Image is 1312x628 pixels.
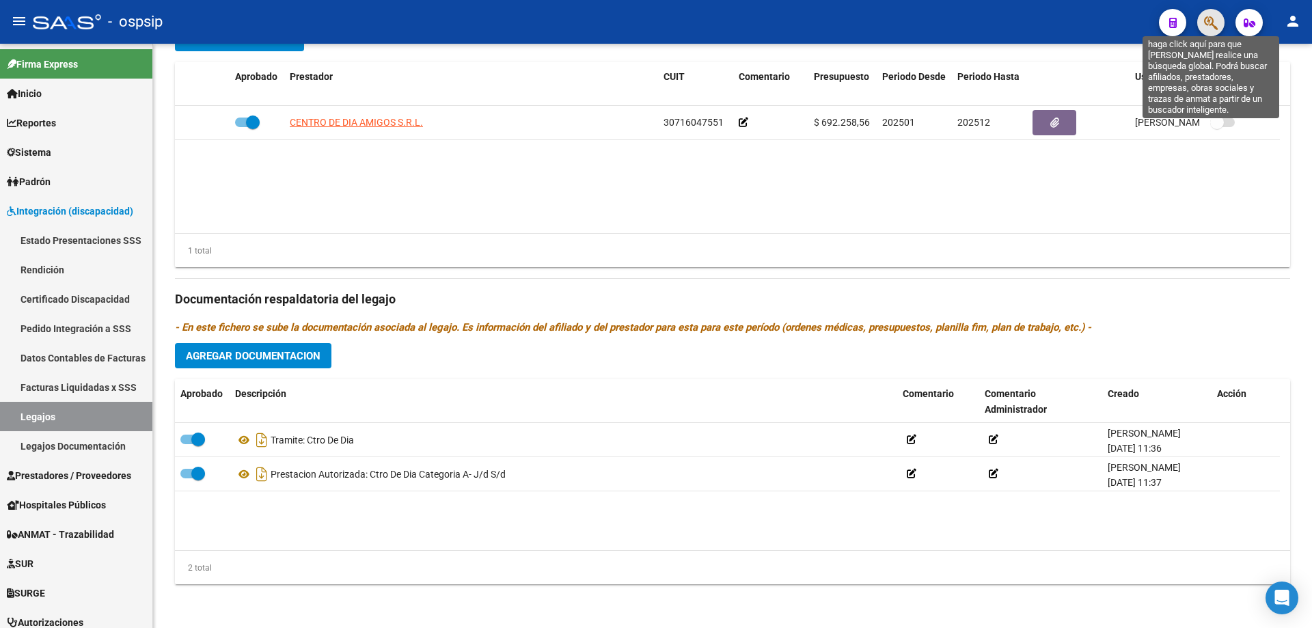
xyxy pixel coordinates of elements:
span: Prestadores / Proveedores [7,468,131,483]
span: Admite Dependencia [1210,71,1268,98]
span: SUR [7,556,33,571]
datatable-header-cell: Aprobado [230,62,284,107]
div: Prestacion Autorizada: Ctro De Dia Categoria A- J/d S/d [235,463,892,485]
span: CENTRO DE DIA AMIGOS S.R.L. [290,117,423,128]
span: Inicio [7,86,42,101]
span: [PERSON_NAME] [1108,462,1181,473]
datatable-header-cell: Descripción [230,379,897,424]
datatable-header-cell: Admite Dependencia [1205,62,1280,107]
span: [DATE] 11:37 [1108,477,1162,488]
span: 30716047551 [664,117,724,128]
span: ANMAT - Trazabilidad [7,527,114,542]
span: Creado [1108,388,1139,399]
datatable-header-cell: Usuario [1130,62,1205,107]
span: 202512 [957,117,990,128]
div: 1 total [175,243,212,258]
i: Descargar documento [253,429,271,451]
span: Padrón [7,174,51,189]
datatable-header-cell: Periodo Desde [877,62,952,107]
span: [DATE] 11:36 [1108,443,1162,454]
i: - En este fichero se sube la documentación asociada al legajo. Es información del afiliado y del ... [175,321,1091,333]
h3: Documentación respaldatoria del legajo [175,290,1290,309]
span: Comentario Administrador [985,388,1047,415]
span: Reportes [7,115,56,131]
span: Usuario [1135,71,1168,82]
span: Comentario [739,71,790,82]
mat-icon: person [1285,13,1301,29]
span: Hospitales Públicos [7,497,106,513]
span: Sistema [7,145,51,160]
datatable-header-cell: Presupuesto [808,62,877,107]
span: Firma Express [7,57,78,72]
span: Acción [1217,388,1246,399]
div: Open Intercom Messenger [1266,582,1298,614]
span: [PERSON_NAME] [1108,428,1181,439]
datatable-header-cell: CUIT [658,62,733,107]
span: Agregar Documentacion [186,350,320,362]
span: Comentario [903,388,954,399]
div: 2 total [175,560,212,575]
div: Tramite: Ctro De Dia [235,429,892,451]
mat-icon: menu [11,13,27,29]
span: [PERSON_NAME] [DATE] [1135,117,1242,128]
span: Periodo Hasta [957,71,1020,82]
datatable-header-cell: Comentario Administrador [979,379,1102,424]
span: SURGE [7,586,45,601]
span: - ospsip [108,7,163,37]
span: Descripción [235,388,286,399]
datatable-header-cell: Aprobado [175,379,230,424]
datatable-header-cell: Periodo Hasta [952,62,1027,107]
span: Aprobado [235,71,277,82]
datatable-header-cell: Comentario [897,379,979,424]
datatable-header-cell: Prestador [284,62,658,107]
span: Aprobado [180,388,223,399]
span: Periodo Desde [882,71,946,82]
i: Descargar documento [253,463,271,485]
span: Presupuesto [814,71,869,82]
span: Integración (discapacidad) [7,204,133,219]
span: 202501 [882,117,915,128]
span: $ 692.258,56 [814,117,870,128]
button: Agregar Documentacion [175,343,331,368]
datatable-header-cell: Creado [1102,379,1212,424]
span: CUIT [664,71,685,82]
datatable-header-cell: Acción [1212,379,1280,424]
datatable-header-cell: Comentario [733,62,808,107]
span: Prestador [290,71,333,82]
